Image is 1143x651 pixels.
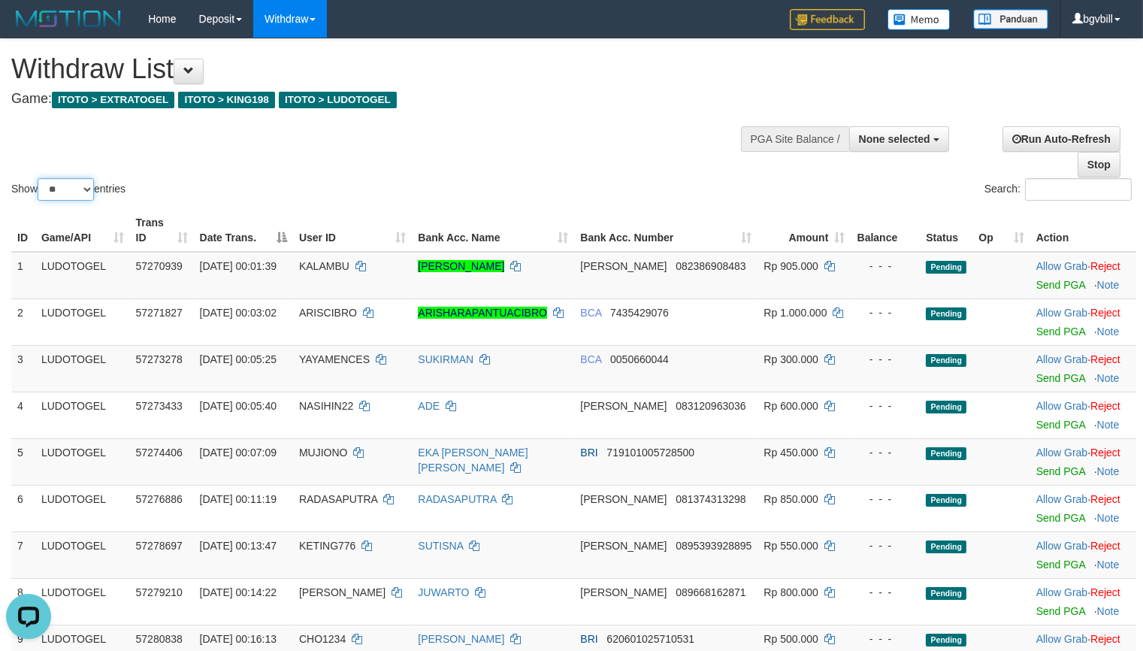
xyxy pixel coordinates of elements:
[11,209,35,252] th: ID
[1036,419,1085,431] a: Send PGA
[11,438,35,485] td: 5
[1036,447,1087,459] a: Allow Grab
[11,392,35,438] td: 4
[926,447,966,460] span: Pending
[136,447,183,459] span: 57274406
[1036,605,1085,617] a: Send PGA
[857,538,914,553] div: - - -
[1090,493,1120,505] a: Reject
[741,126,849,152] div: PGA Site Balance /
[1097,465,1120,477] a: Note
[574,209,757,252] th: Bank Acc. Number: activate to sort column ascending
[1097,372,1120,384] a: Note
[1090,307,1120,319] a: Reject
[136,493,183,505] span: 57276886
[926,354,966,367] span: Pending
[973,9,1048,29] img: panduan.png
[200,586,277,598] span: [DATE] 00:14:22
[1036,260,1087,272] a: Allow Grab
[580,307,601,319] span: BCA
[418,540,463,552] a: SUTISNA
[136,586,183,598] span: 57279210
[1036,353,1090,365] span: ·
[857,305,914,320] div: - - -
[1097,325,1120,338] a: Note
[676,540,751,552] span: Copy 0895393928895 to clipboard
[580,260,667,272] span: [PERSON_NAME]
[1036,400,1087,412] a: Allow Grab
[299,353,370,365] span: YAYAMENCES
[1097,605,1120,617] a: Note
[11,531,35,578] td: 7
[11,8,125,30] img: MOTION_logo.png
[1030,438,1136,485] td: ·
[6,6,51,51] button: Open LiveChat chat widget
[764,307,827,319] span: Rp 1.000.000
[1090,447,1120,459] a: Reject
[857,492,914,507] div: - - -
[857,398,914,413] div: - - -
[279,92,397,108] span: ITOTO > LUDOTOGEL
[1036,493,1087,505] a: Allow Grab
[580,447,597,459] span: BRI
[299,400,353,412] span: NASIHIN22
[580,633,597,645] span: BRI
[136,400,183,412] span: 57273433
[1036,559,1085,571] a: Send PGA
[1030,531,1136,578] td: ·
[1036,353,1087,365] a: Allow Grab
[1090,400,1120,412] a: Reject
[610,307,669,319] span: Copy 7435429076 to clipboard
[580,493,667,505] span: [PERSON_NAME]
[11,252,35,299] td: 1
[1090,586,1120,598] a: Reject
[764,353,818,365] span: Rp 300.000
[857,631,914,646] div: - - -
[764,633,818,645] span: Rp 500.000
[299,586,386,598] span: [PERSON_NAME]
[418,633,504,645] a: [PERSON_NAME]
[1097,559,1120,571] a: Note
[418,400,440,412] a: ADE
[35,209,130,252] th: Game/API: activate to sort column ascending
[136,353,183,365] span: 57273278
[1036,307,1087,319] a: Allow Grab
[418,447,528,474] a: EKA [PERSON_NAME] [PERSON_NAME]
[1090,260,1120,272] a: Reject
[130,209,194,252] th: Trans ID: activate to sort column ascending
[1030,252,1136,299] td: ·
[1090,540,1120,552] a: Reject
[11,178,125,201] label: Show entries
[926,401,966,413] span: Pending
[1036,307,1090,319] span: ·
[299,540,355,552] span: KETING776
[1030,485,1136,531] td: ·
[851,209,920,252] th: Balance
[1036,279,1085,291] a: Send PGA
[1036,325,1085,338] a: Send PGA
[857,445,914,460] div: - - -
[200,447,277,459] span: [DATE] 00:07:09
[1036,586,1090,598] span: ·
[984,178,1132,201] label: Search:
[1097,419,1120,431] a: Note
[764,493,818,505] span: Rp 850.000
[1036,372,1085,384] a: Send PGA
[580,540,667,552] span: [PERSON_NAME]
[11,54,747,84] h1: Withdraw List
[610,353,669,365] span: Copy 0050660044 to clipboard
[764,447,818,459] span: Rp 450.000
[35,531,130,578] td: LUDOTOGEL
[1036,633,1090,645] span: ·
[926,307,966,320] span: Pending
[849,126,949,152] button: None selected
[1036,447,1090,459] span: ·
[11,345,35,392] td: 3
[857,352,914,367] div: - - -
[857,259,914,274] div: - - -
[676,586,745,598] span: Copy 089668162871 to clipboard
[580,400,667,412] span: [PERSON_NAME]
[972,209,1030,252] th: Op: activate to sort column ascending
[764,586,818,598] span: Rp 800.000
[418,260,504,272] a: [PERSON_NAME]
